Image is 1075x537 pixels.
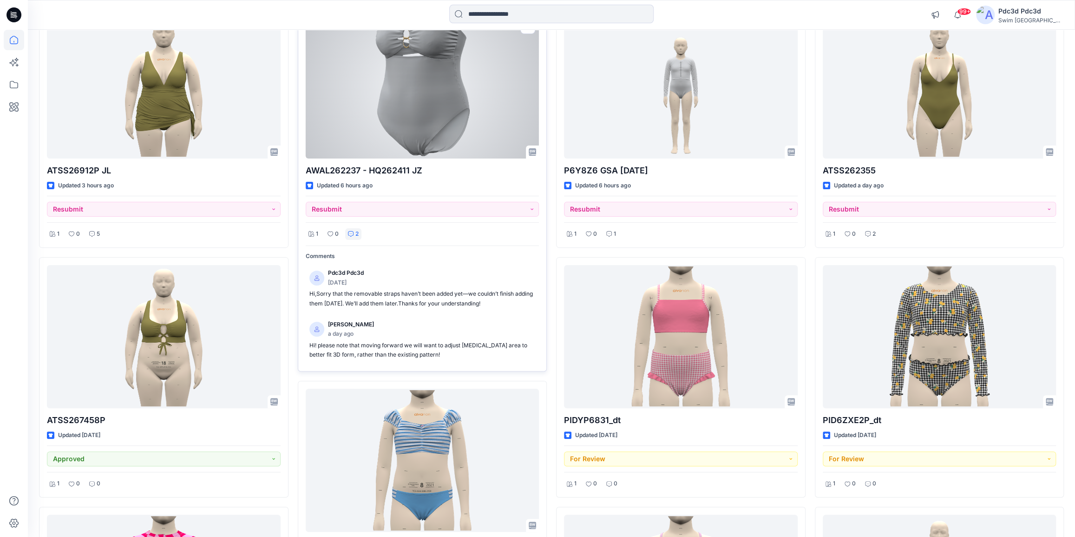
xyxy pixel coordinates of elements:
p: 0 [593,229,597,239]
a: ATSS26912P JL [47,15,281,159]
p: P6Y8Z6 GSA [DATE] [564,164,798,177]
p: 1 [833,229,835,239]
p: ATSS26912P JL [47,164,281,177]
a: PIDX018G4_dt & PID0L7E64_dt [306,389,539,532]
svg: avatar [314,275,320,281]
p: Comments [306,252,539,261]
p: 1 [57,479,59,489]
p: 0 [76,229,80,239]
p: Hi! please note that moving forward we will want to adjust [MEDICAL_DATA] area to better fit 3D f... [309,341,536,360]
a: PIDYP6831_dt [564,265,798,408]
p: 1 [57,229,59,239]
p: 0 [872,479,876,489]
a: AWAL262237 - HQ262411 JZ [306,15,539,159]
p: AWAL262237 - HQ262411 JZ [306,164,539,177]
a: [PERSON_NAME]a day agoHi! please note that moving forward we will want to adjust [MEDICAL_DATA] a... [306,316,539,364]
a: PID6ZXE2P_dt [823,265,1056,408]
p: Updated [DATE] [834,431,876,440]
a: Pdc3d Pdc3d[DATE]Hi,Sorry that the removable straps haven’t been added yet—we couldn’t finish add... [306,265,539,312]
p: 0 [97,479,100,489]
a: ATSS267458P [47,265,281,408]
p: 1 [833,479,835,489]
p: 5 [97,229,100,239]
p: PID6ZXE2P_dt [823,414,1056,427]
p: 1 [316,229,318,239]
p: Updated 6 hours ago [317,181,373,191]
p: Updated [DATE] [575,431,617,440]
p: 2 [872,229,876,239]
div: Swim [GEOGRAPHIC_DATA] [998,17,1063,24]
p: ATSS267458P [47,414,281,427]
a: P6Y8Z6 GSA 2025.09.02 [564,15,798,159]
svg: avatar [314,326,320,332]
p: PIDYP6831_dt [564,414,798,427]
p: Updated [DATE] [58,431,100,440]
p: Updated a day ago [834,181,884,191]
p: 1 [614,229,616,239]
p: 0 [335,229,339,239]
p: 0 [593,479,597,489]
p: 0 [852,229,856,239]
img: avatar [976,6,995,24]
p: Updated 6 hours ago [575,181,631,191]
p: [PERSON_NAME] [328,320,374,330]
p: 0 [76,479,80,489]
p: ATSS262355 [823,164,1056,177]
p: 1 [574,229,577,239]
p: a day ago [328,329,374,339]
p: Pdc3d Pdc3d [328,268,364,278]
a: ATSS262355 [823,15,1056,159]
p: [DATE] [328,278,364,288]
p: 0 [614,479,617,489]
p: 1 [574,479,577,489]
div: Pdc3d Pdc3d [998,6,1063,17]
p: 2 [355,229,359,239]
p: Updated 3 hours ago [58,181,114,191]
p: 0 [852,479,856,489]
span: 99+ [957,8,971,15]
p: Hi,Sorry that the removable straps haven’t been added yet—we couldn’t finish adding them [DATE]. ... [309,289,536,308]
